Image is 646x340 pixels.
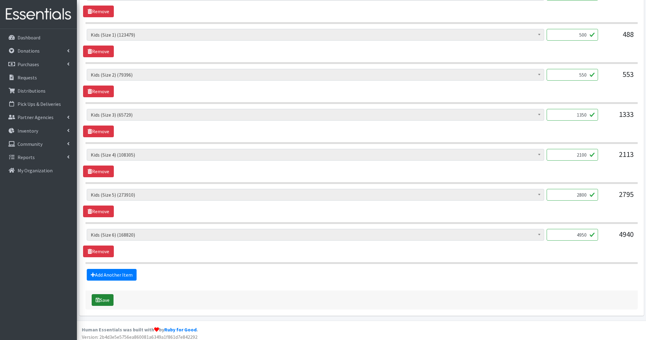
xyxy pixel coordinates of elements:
div: 4940 [603,229,634,246]
button: Save [92,294,114,306]
a: Remove [83,46,114,57]
a: Dashboard [2,31,74,44]
a: My Organization [2,164,74,177]
a: Reports [2,151,74,163]
span: Kids (Size 4) (108305) [87,149,544,161]
div: 1333 [603,109,634,126]
span: Kids (Size 2) (79396) [87,69,544,81]
p: Dashboard [18,34,40,41]
p: Distributions [18,88,46,94]
a: Remove [83,126,114,137]
div: 2795 [603,189,634,206]
span: Kids (Size 5) (273910) [87,189,544,201]
a: Donations [2,45,74,57]
a: Requests [2,71,74,84]
input: Quantity [547,29,598,41]
span: Kids (Size 2) (79396) [91,70,540,79]
span: Kids (Size 6) (168820) [91,230,540,239]
a: Community [2,138,74,150]
span: Kids (Size 1) (123479) [91,30,540,39]
img: HumanEssentials [2,4,74,25]
span: Kids (Size 4) (108305) [91,150,540,159]
a: Remove [83,6,114,17]
a: Remove [83,86,114,97]
span: Kids (Size 3) (65729) [91,110,540,119]
a: Pick Ups & Deliveries [2,98,74,110]
strong: Human Essentials was built with by . [82,326,198,333]
a: Purchases [2,58,74,70]
input: Quantity [547,109,598,121]
a: Remove [83,206,114,217]
p: Pick Ups & Deliveries [18,101,61,107]
a: Add Another Item [87,269,137,281]
a: Partner Agencies [2,111,74,123]
a: Remove [83,166,114,177]
p: Donations [18,48,40,54]
input: Quantity [547,69,598,81]
div: 488 [603,29,634,46]
span: Version: 2b4d3e5e5756ea860081a6349a1f861d7e842292 [82,334,197,340]
div: 2113 [603,149,634,166]
a: Inventory [2,125,74,137]
input: Quantity [547,229,598,241]
p: My Organization [18,167,53,174]
p: Inventory [18,128,38,134]
input: Quantity [547,189,598,201]
p: Requests [18,74,37,81]
input: Quantity [547,149,598,161]
a: Distributions [2,85,74,97]
div: 553 [603,69,634,86]
p: Partner Agencies [18,114,54,120]
a: Remove [83,246,114,257]
span: Kids (Size 6) (168820) [87,229,544,241]
p: Reports [18,154,35,160]
span: Kids (Size 3) (65729) [87,109,544,121]
span: Kids (Size 1) (123479) [87,29,544,41]
span: Kids (Size 5) (273910) [91,190,540,199]
a: Ruby for Good [164,326,197,333]
p: Purchases [18,61,39,67]
p: Community [18,141,42,147]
